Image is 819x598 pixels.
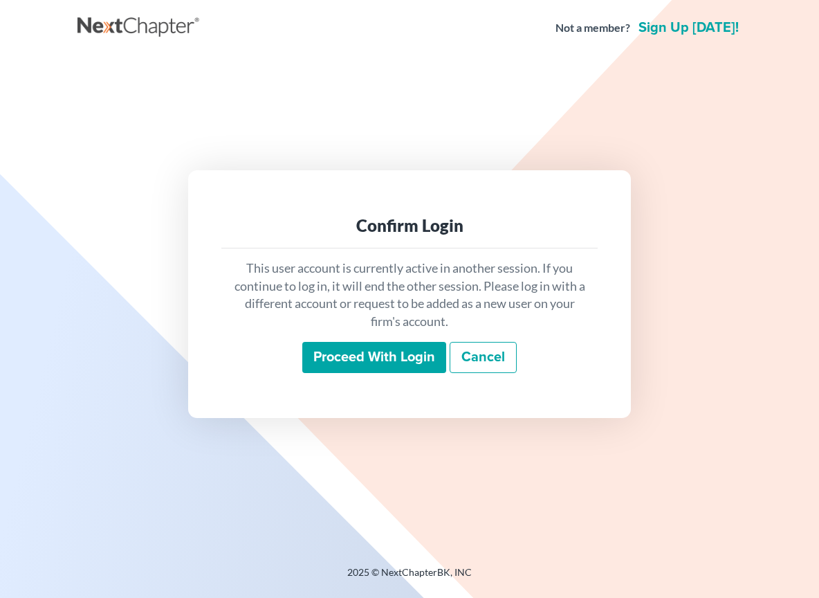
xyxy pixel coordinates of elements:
[450,342,517,374] a: Cancel
[302,342,446,374] input: Proceed with login
[232,260,587,331] p: This user account is currently active in another session. If you continue to log in, it will end ...
[555,20,630,36] strong: Not a member?
[232,215,587,237] div: Confirm Login
[77,565,742,590] div: 2025 © NextChapterBK, INC
[636,21,742,35] a: Sign up [DATE]!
